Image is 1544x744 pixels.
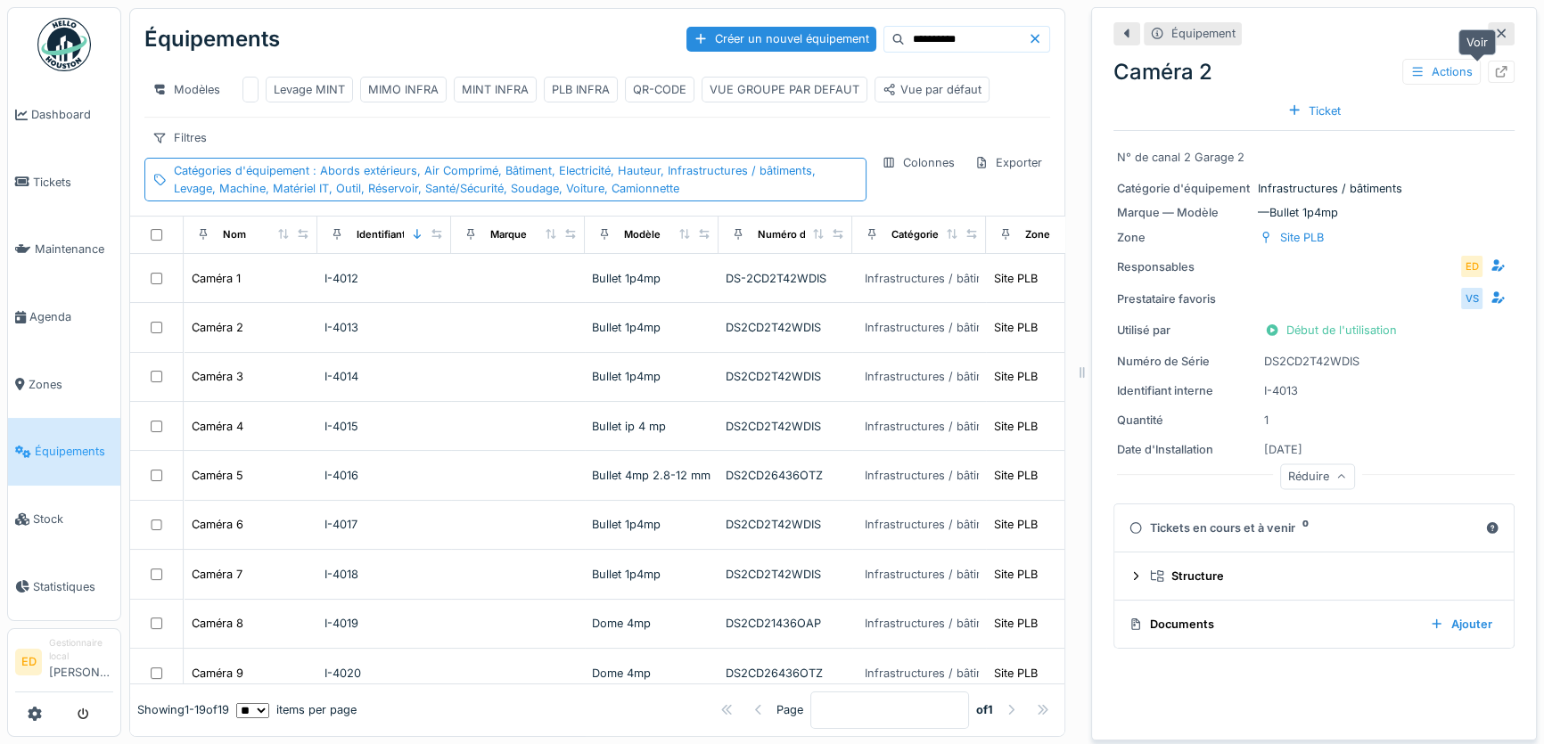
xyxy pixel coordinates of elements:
div: Caméra 9 [192,665,243,682]
div: Caméra 1 [192,270,241,287]
div: DS2CD2T42WDIS [726,516,845,533]
div: I-4015 [324,418,444,435]
div: Bullet 1p4mp [592,270,711,287]
div: Site PLB [994,516,1038,533]
div: Actions [1402,59,1481,85]
div: Date d'Installation [1117,441,1251,458]
div: 1 [1264,412,1269,429]
div: Infrastructures / bâtiments [865,368,1009,385]
div: Exporter [966,150,1050,176]
div: Bullet 1p4mp [592,566,711,583]
div: Vue par défaut [883,81,981,98]
div: — Bullet 1p4mp [1117,204,1511,221]
div: Bullet 1p4mp [592,368,711,385]
div: DS2CD26436OTZ [726,467,845,484]
div: Numéro de Série [1117,353,1251,370]
div: DS2CD2T42WDIS [726,418,845,435]
a: Tickets [8,149,120,217]
div: Créer un nouvel équipement [686,27,876,51]
div: Catégories d'équipement [891,227,1015,242]
div: Infrastructures / bâtiments [865,270,1009,287]
div: Identifiant interne [357,227,443,242]
div: Responsables [1117,258,1251,275]
div: Documents [1129,616,1416,633]
div: Infrastructures / bâtiments [865,665,1009,682]
div: Site PLB [994,615,1038,632]
div: Bullet 1p4mp [592,319,711,336]
summary: DocumentsAjouter [1121,608,1507,641]
div: Voir [1458,29,1496,55]
div: Caméra 7 [192,566,242,583]
span: : Abords extérieurs, Air Comprimé, Bâtiment, Electricité, Hauteur, Infrastructures / bâtiments, L... [174,164,816,194]
div: Filtres [144,125,215,151]
span: Tickets [33,174,113,191]
div: DS2CD21436OAP [726,615,845,632]
div: DS2CD2T42WDIS [726,368,845,385]
span: Zones [29,376,113,393]
div: MINT INFRA [462,81,529,98]
div: Site PLB [994,418,1038,435]
div: Gestionnaire local [49,636,113,664]
div: VUE GROUPE PAR DEFAUT [710,81,859,98]
div: Caméra 5 [192,467,243,484]
div: I-4016 [324,467,444,484]
div: PLB INFRA [552,81,610,98]
div: Caméra 8 [192,615,243,632]
div: Infrastructures / bâtiments [865,467,1009,484]
a: ED Gestionnaire local[PERSON_NAME] [15,636,113,692]
a: Statistiques [8,552,120,620]
div: Colonnes [874,150,963,176]
div: Bullet ip 4 mp [592,418,711,435]
li: ED [15,649,42,675]
div: Infrastructures / bâtiments [865,319,1009,336]
span: Maintenance [35,241,113,258]
div: Site PLB [994,270,1038,287]
div: I-4019 [324,615,444,632]
div: Modèle [624,227,661,242]
div: Marque [490,227,527,242]
div: DS2CD26436OTZ [726,665,845,682]
a: Équipements [8,418,120,486]
div: [DATE] [1264,441,1302,458]
div: Zone [1025,227,1050,242]
div: Zone [1117,229,1251,246]
span: Agenda [29,308,113,325]
strong: of 1 [976,702,993,719]
li: [PERSON_NAME] [49,636,113,688]
div: Nom [223,227,246,242]
div: Tickets en cours et à venir [1129,519,1478,536]
span: Dashboard [31,106,113,123]
div: Page [776,702,803,719]
div: Ajouter [1423,612,1499,636]
div: MIMO INFRA [368,81,439,98]
div: Site PLB [994,566,1038,583]
div: Modèles [144,77,228,102]
div: Catégories d'équipement [174,162,858,196]
div: ED [1459,254,1484,279]
div: Bullet 4mp 2.8-12 mm [592,467,711,484]
div: DS2CD2T42WDIS [1264,353,1359,370]
div: I-4017 [324,516,444,533]
summary: Structure [1121,560,1507,593]
div: Identifiant interne [1117,382,1251,399]
span: Stock [33,511,113,527]
div: Site PLB [994,665,1038,682]
div: Numéro de Série [758,227,840,242]
div: Site PLB [994,467,1038,484]
div: Équipements [144,16,280,62]
div: I-4013 [1264,382,1298,399]
div: VS [1459,286,1484,311]
a: Zones [8,351,120,419]
div: Catégorie d'équipement [1117,180,1251,197]
a: Maintenance [8,216,120,283]
div: I-4018 [324,566,444,583]
div: QR-CODE [633,81,686,98]
div: Site PLB [994,368,1038,385]
div: I-4012 [324,270,444,287]
div: Bullet 1p4mp [592,516,711,533]
div: N° de canal 2 Garage 2 [1117,149,1511,166]
a: Agenda [8,283,120,351]
a: Stock [8,486,120,553]
div: Infrastructures / bâtiments [865,615,1009,632]
div: Début de l'utilisation [1258,318,1404,342]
